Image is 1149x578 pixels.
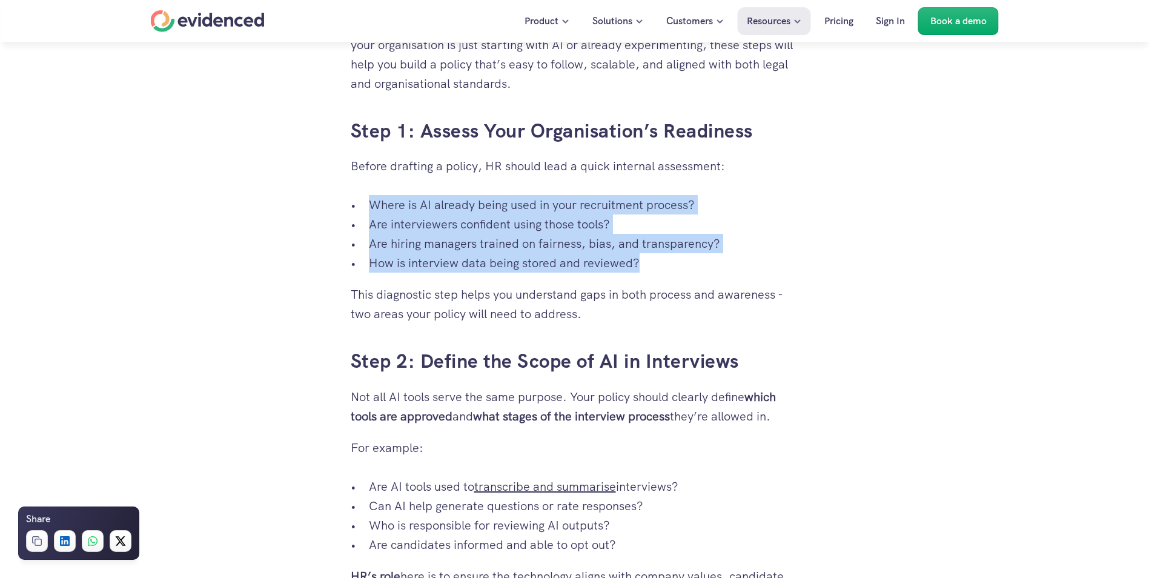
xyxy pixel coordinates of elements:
[592,13,632,29] p: Solutions
[26,511,50,527] h6: Share
[369,496,799,516] p: Can AI help generate questions or rate responses?
[473,408,670,424] strong: what stages of the interview process
[369,477,799,496] p: Are AI tools used to interviews?
[876,13,905,29] p: Sign In
[747,13,790,29] p: Resources
[867,7,914,35] a: Sign In
[351,156,799,176] p: Before drafting a policy, HR should lead a quick internal assessment:
[525,13,558,29] p: Product
[151,10,265,32] a: Home
[369,195,799,214] p: Where is AI already being used in your recruitment process?
[918,7,999,35] a: Book a demo
[369,253,799,273] p: How is interview data being stored and reviewed?
[369,516,799,535] p: Who is responsible for reviewing AI outputs?
[351,438,799,457] p: For example:
[351,387,799,426] p: Not all AI tools serve the same purpose. Your policy should clearly define and they’re allowed in.
[369,535,799,554] p: Are candidates informed and able to opt out?
[474,479,616,494] a: transcribe and summarise
[351,348,739,374] a: Step 2: Define the Scope of AI in Interviews
[666,13,713,29] p: Customers
[351,285,799,324] p: This diagnostic step helps you understand gaps in both process and awareness - two areas your pol...
[351,118,753,144] a: Step 1: Assess Your Organisation’s Readiness
[369,214,799,234] p: Are interviewers confident using those tools?
[930,13,987,29] p: Book a demo
[369,234,799,253] p: Are hiring managers trained on fairness, bias, and transparency?
[824,13,853,29] p: Pricing
[815,7,863,35] a: Pricing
